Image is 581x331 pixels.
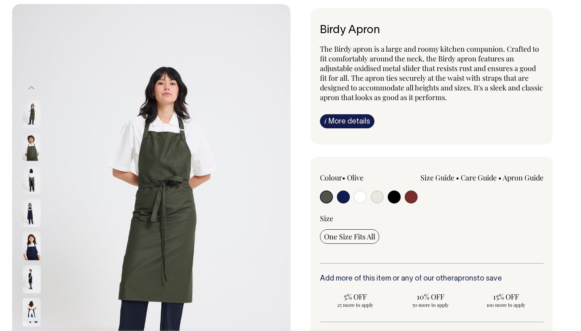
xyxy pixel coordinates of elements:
[470,289,541,310] input: 15% OFF 100 more to apply
[461,173,497,182] a: Care Guide
[320,289,391,310] input: 5% OFF 25 more to apply
[454,275,477,282] a: aprons
[503,173,543,182] a: Apron Guide
[320,214,543,223] div: Size
[23,265,41,293] img: dark-navy
[23,232,41,260] img: dark-navy
[324,117,326,125] span: i
[498,173,502,182] span: •
[395,289,466,310] input: 10% OFF 50 more to apply
[456,173,459,182] span: •
[342,173,345,182] span: •
[474,292,537,302] span: 15% OFF
[324,302,387,308] span: 25 more to apply
[320,24,543,37] h1: Birdy Apron
[420,173,454,182] a: Size Guide
[23,199,41,227] img: dark-navy
[320,44,543,102] span: The Birdy apron is a large and roomy kitchen companion. Crafted to fit comfortably around the nec...
[324,232,375,241] span: One Size Fits All
[23,166,41,194] img: olive
[399,302,462,308] span: 50 more to apply
[23,133,41,161] img: olive
[347,173,364,182] label: Olive
[324,292,387,302] span: 5% OFF
[320,275,543,283] h6: Add more of this item or any of our other to save
[320,173,410,182] div: Colour
[320,114,374,128] a: iMore details
[25,79,38,97] button: Previous
[23,298,41,327] img: dark-navy
[399,292,462,302] span: 10% OFF
[23,100,41,128] img: olive
[320,229,379,244] input: One Size Fits All
[474,302,537,308] span: 100 more to apply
